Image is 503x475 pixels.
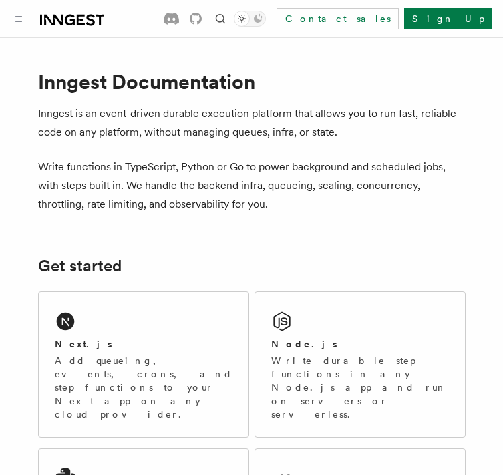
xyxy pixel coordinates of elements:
a: Next.jsAdd queueing, events, crons, and step functions to your Next app on any cloud provider. [38,291,249,438]
p: Write durable step functions in any Node.js app and run on servers or serverless. [271,354,449,421]
button: Find something... [212,11,228,27]
a: Contact sales [277,8,399,29]
h2: Node.js [271,337,337,351]
button: Toggle dark mode [234,11,266,27]
p: Add queueing, events, crons, and step functions to your Next app on any cloud provider. [55,354,232,421]
p: Inngest is an event-driven durable execution platform that allows you to run fast, reliable code ... [38,104,466,142]
p: Write functions in TypeScript, Python or Go to power background and scheduled jobs, with steps bu... [38,158,466,214]
h1: Inngest Documentation [38,69,466,94]
button: Toggle navigation [11,11,27,27]
a: Node.jsWrite durable step functions in any Node.js app and run on servers or serverless. [255,291,466,438]
h2: Next.js [55,337,112,351]
a: Sign Up [404,8,492,29]
a: Get started [38,257,122,275]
